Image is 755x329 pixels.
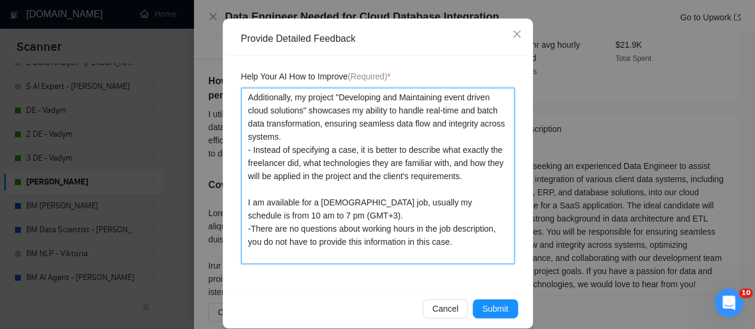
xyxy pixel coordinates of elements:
[423,299,468,318] button: Cancel
[501,19,533,51] button: Close
[739,288,753,298] span: 10
[348,72,387,81] span: (Required)
[241,32,523,45] div: Provide Detailed Feedback
[473,299,518,318] button: Submit
[241,70,391,83] span: Help Your AI How to Improve
[512,29,522,39] span: close
[241,88,514,264] textarea: Additionally, my project "Developing and Maintaining event driven cloud solutions" showcases my a...
[482,302,509,315] span: Submit
[432,302,458,315] span: Cancel
[714,288,743,317] iframe: Intercom live chat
